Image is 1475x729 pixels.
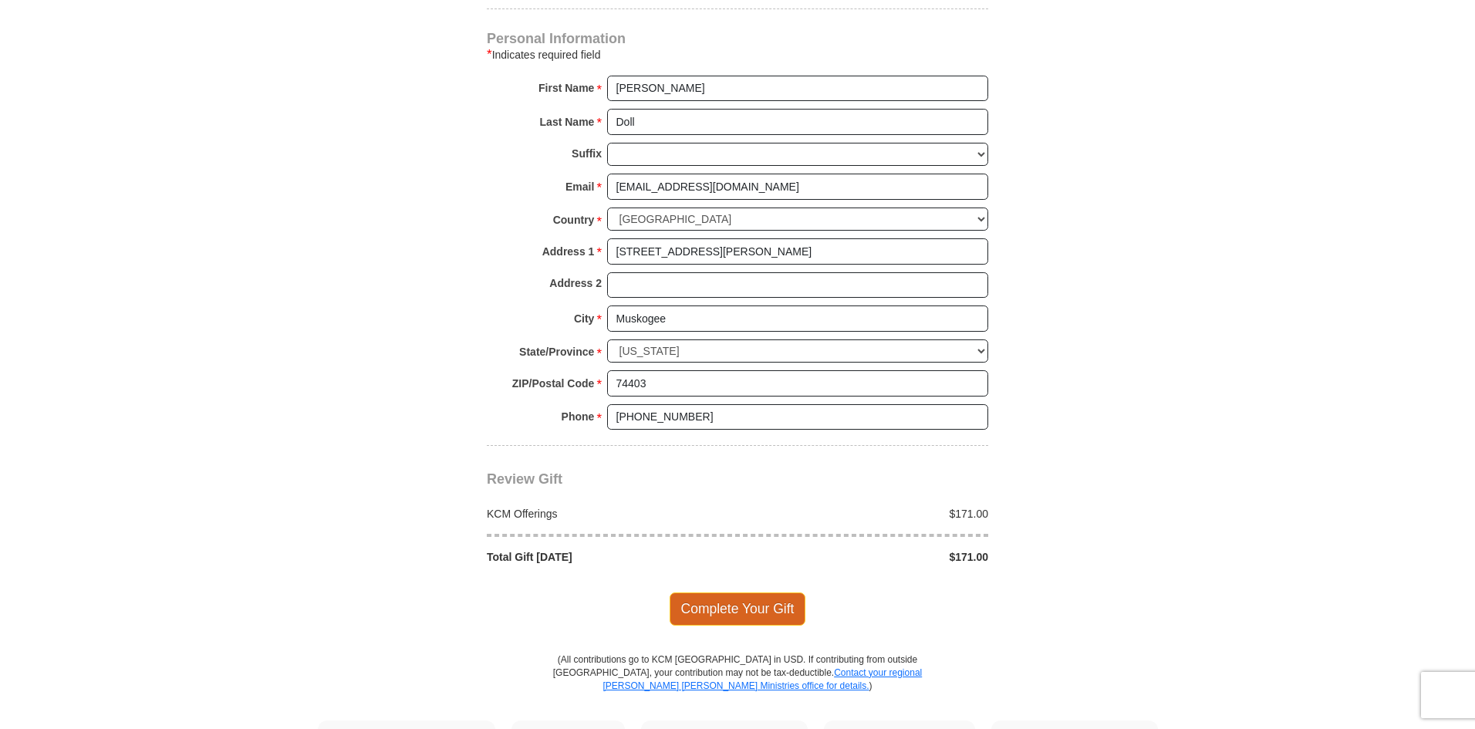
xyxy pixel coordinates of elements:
div: KCM Offerings [479,506,738,521]
span: Complete Your Gift [670,592,806,625]
span: Review Gift [487,471,562,487]
div: $171.00 [737,506,997,521]
div: $171.00 [737,549,997,565]
h4: Personal Information [487,32,988,45]
div: Indicates required field [487,46,988,64]
strong: Last Name [540,111,595,133]
strong: ZIP/Postal Code [512,373,595,394]
strong: Country [553,209,595,231]
a: Contact your regional [PERSON_NAME] [PERSON_NAME] Ministries office for details. [602,667,922,691]
strong: Address 1 [542,241,595,262]
strong: First Name [538,77,594,99]
div: Total Gift [DATE] [479,549,738,565]
strong: Email [565,176,594,197]
strong: City [574,308,594,329]
strong: Address 2 [549,272,602,294]
strong: Suffix [572,143,602,164]
strong: State/Province [519,341,594,363]
p: (All contributions go to KCM [GEOGRAPHIC_DATA] in USD. If contributing from outside [GEOGRAPHIC_D... [552,653,923,721]
strong: Phone [562,406,595,427]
